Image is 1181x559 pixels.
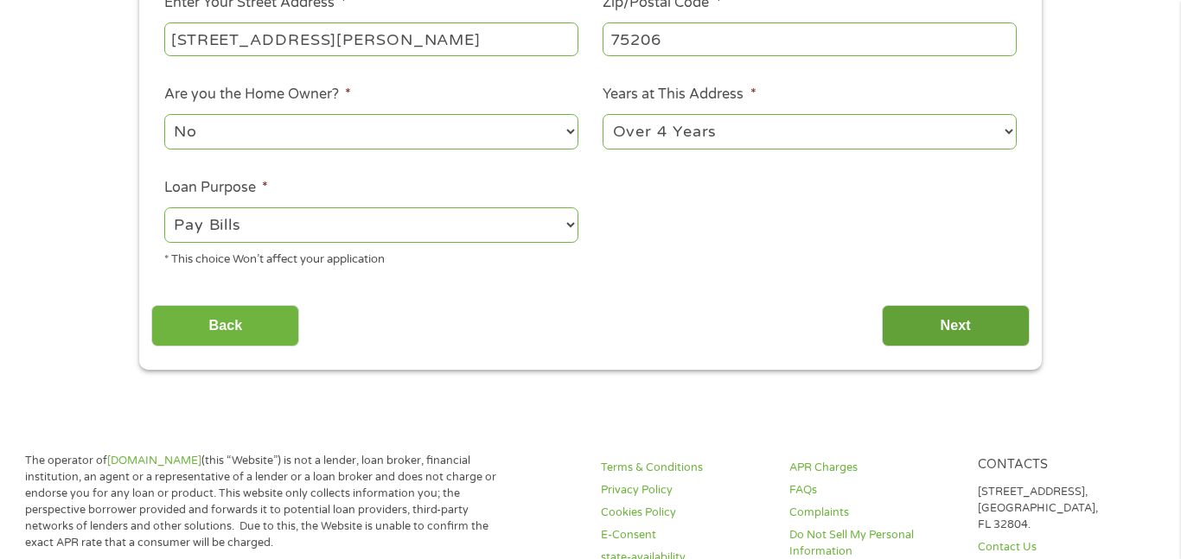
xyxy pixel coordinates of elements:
[107,454,201,467] a: [DOMAIN_NAME]
[789,460,957,476] a: APR Charges
[25,453,513,550] p: The operator of (this “Website”) is not a lender, loan broker, financial institution, an agent or...
[789,482,957,499] a: FAQs
[882,305,1030,347] input: Next
[978,539,1146,556] a: Contact Us
[164,22,578,55] input: 1 Main Street
[978,457,1146,473] h4: Contacts
[603,86,756,104] label: Years at This Address
[164,245,578,269] div: * This choice Won’t affect your application
[601,482,769,499] a: Privacy Policy
[789,505,957,521] a: Complaints
[164,179,268,197] label: Loan Purpose
[978,484,1146,533] p: [STREET_ADDRESS], [GEOGRAPHIC_DATA], FL 32804.
[164,86,351,104] label: Are you the Home Owner?
[601,527,769,543] a: E-Consent
[151,305,299,347] input: Back
[601,460,769,476] a: Terms & Conditions
[601,505,769,521] a: Cookies Policy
